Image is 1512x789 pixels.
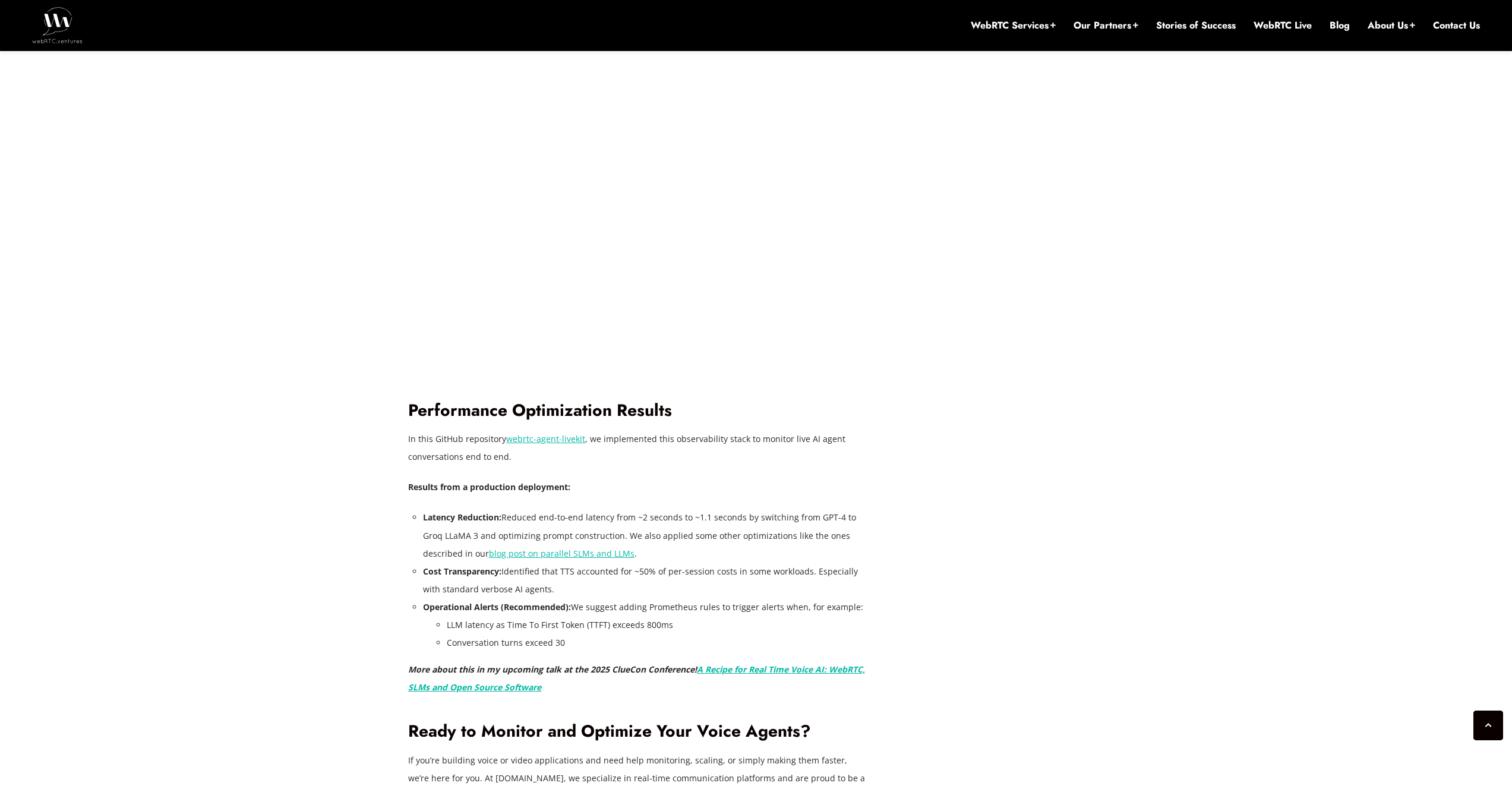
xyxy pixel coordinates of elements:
a: Stories of Success [1156,19,1236,32]
a: About Us [1368,19,1415,32]
a: WebRTC Live [1254,19,1312,32]
h2: Ready to Monitor and Optimize Your Voice Agents? [408,721,866,742]
strong: Cost Transparency: [423,566,501,577]
strong: Operational Alerts (Recommended): [423,601,571,613]
strong: Results from a production deployment: [408,481,570,493]
li: Conversation turns exceed 30 [447,634,866,652]
a: Blog [1330,19,1350,32]
a: Our Partners [1074,19,1138,32]
p: In this GitHub repository , we implemented this observability stack to monitor live AI agent conv... [408,430,866,466]
strong: Latency Reduction: [423,512,501,523]
em: More about this in my upcoming talk at the 2025 ClueCon Conference! [408,664,865,693]
img: WebRTC.ventures [32,7,83,43]
li: LLM latency as Time To First Token (TTFT) exceeds 800ms [447,616,866,634]
a: WebRTC Services [971,19,1056,32]
li: Reduced end-to-end latency from ~2 seconds to ~1.1 seconds by switching from GPT-4 to Groq LLaMA ... [423,509,866,562]
a: webrtc-agent-livekit [506,433,585,444]
li: We suggest adding Prometheus rules to trigger alerts when, for example: [423,598,866,652]
li: Identified that TTS accounted for ~50% of per-session costs in some workloads. Especially with st... [423,563,866,598]
h2: Performance Optimization Results [408,400,866,421]
a: Contact Us [1433,19,1480,32]
a: blog post on parallel SLMs and LLMs [489,548,635,559]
